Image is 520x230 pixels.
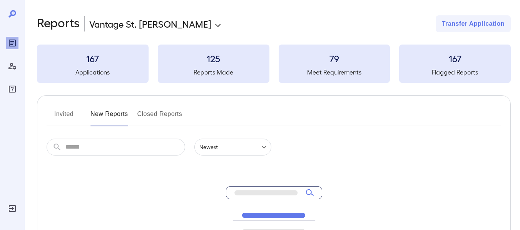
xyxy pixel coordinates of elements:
div: Reports [6,37,18,49]
div: Log Out [6,202,18,215]
div: Newest [194,139,271,156]
button: Transfer Application [436,15,511,32]
h5: Flagged Reports [399,68,511,77]
h3: 79 [279,52,390,65]
div: Manage Users [6,60,18,72]
button: New Reports [90,108,128,126]
h5: Applications [37,68,149,77]
h3: 167 [399,52,511,65]
p: Vantage St. [PERSON_NAME] [89,18,211,30]
h3: 125 [158,52,269,65]
h3: 167 [37,52,149,65]
h2: Reports [37,15,80,32]
h5: Meet Requirements [279,68,390,77]
h5: Reports Made [158,68,269,77]
button: Invited [47,108,81,126]
button: Closed Reports [137,108,182,126]
div: FAQ [6,83,18,95]
summary: 167Applications125Reports Made79Meet Requirements167Flagged Reports [37,45,511,83]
